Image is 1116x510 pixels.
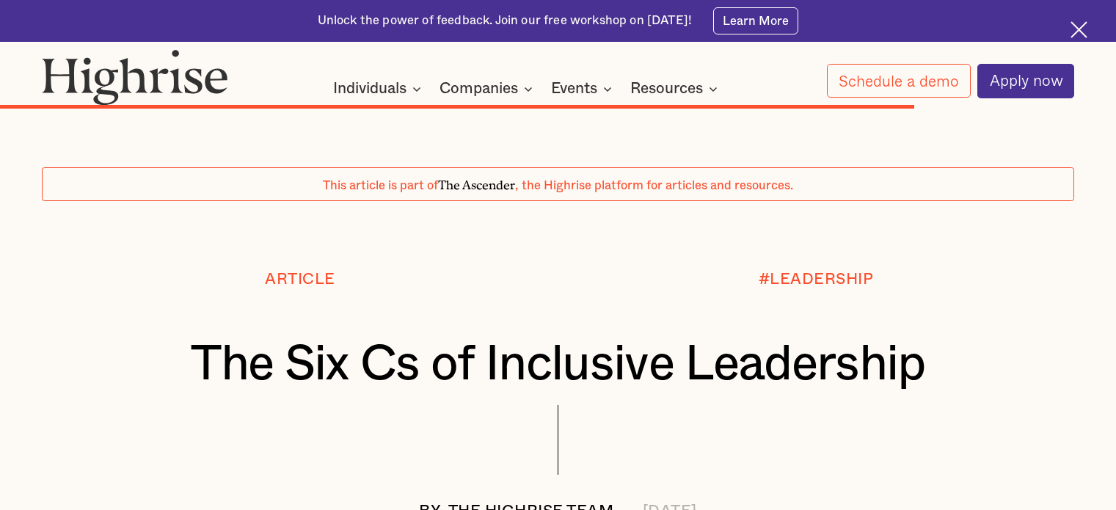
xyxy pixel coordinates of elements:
div: Events [551,80,616,98]
div: Resources [630,80,722,98]
img: Cross icon [1071,21,1087,38]
div: Companies [440,80,537,98]
span: The Ascender [438,175,515,190]
div: Companies [440,80,518,98]
a: Apply now [977,64,1074,98]
h1: The Six Cs of Inclusive Leadership [85,337,1032,392]
span: , the Highrise platform for articles and resources. [515,180,793,192]
div: Individuals [333,80,426,98]
div: Article [265,271,335,288]
span: This article is part of [323,180,438,192]
div: Unlock the power of feedback. Join our free workshop on [DATE]! [318,12,692,29]
div: Individuals [333,80,406,98]
div: #LEADERSHIP [759,271,874,288]
div: Resources [630,80,703,98]
a: Schedule a demo [827,64,971,98]
a: Learn More [713,7,799,34]
div: Events [551,80,597,98]
img: Highrise logo [42,49,228,106]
